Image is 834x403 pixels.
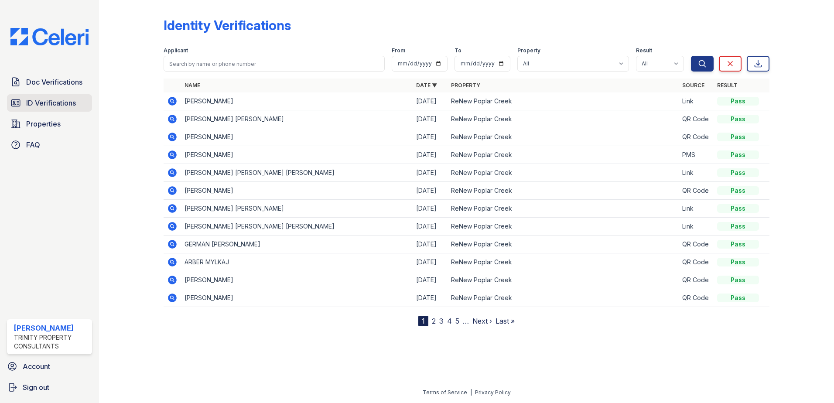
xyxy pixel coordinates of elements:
img: CE_Logo_Blue-a8612792a0a2168367f1c8372b55b34899dd931a85d93a1a3d3e32e68fde9ad4.png [3,28,96,45]
div: Identity Verifications [164,17,291,33]
input: Search by name or phone number [164,56,385,72]
div: Pass [717,222,759,231]
td: [DATE] [413,200,448,218]
span: Account [23,361,50,372]
td: [DATE] [413,182,448,200]
div: Trinity Property Consultants [14,333,89,351]
td: QR Code [679,128,714,146]
td: ReNew Poplar Creek [448,182,679,200]
a: 5 [455,317,459,325]
td: PMS [679,146,714,164]
td: [DATE] [413,218,448,236]
td: [DATE] [413,236,448,253]
td: [DATE] [413,146,448,164]
div: Pass [717,133,759,141]
td: ReNew Poplar Creek [448,164,679,182]
td: [DATE] [413,271,448,289]
td: ReNew Poplar Creek [448,218,679,236]
label: To [455,47,461,54]
td: ReNew Poplar Creek [448,128,679,146]
td: [DATE] [413,92,448,110]
a: Last » [496,317,515,325]
div: [PERSON_NAME] [14,323,89,333]
a: Sign out [3,379,96,396]
span: … [463,316,469,326]
td: [DATE] [413,289,448,307]
span: Properties [26,119,61,129]
div: | [470,389,472,396]
td: QR Code [679,236,714,253]
td: [DATE] [413,110,448,128]
div: 1 [418,316,428,326]
label: Property [517,47,540,54]
td: [PERSON_NAME] [181,146,413,164]
a: Doc Verifications [7,73,92,91]
div: Pass [717,204,759,213]
div: Pass [717,168,759,177]
td: [DATE] [413,164,448,182]
td: ReNew Poplar Creek [448,200,679,218]
a: Result [717,82,738,89]
td: ReNew Poplar Creek [448,110,679,128]
a: FAQ [7,136,92,154]
a: Date ▼ [416,82,437,89]
td: Link [679,218,714,236]
td: Link [679,92,714,110]
td: ReNew Poplar Creek [448,289,679,307]
td: Link [679,164,714,182]
a: Terms of Service [423,389,467,396]
div: Pass [717,240,759,249]
td: [PERSON_NAME] [181,289,413,307]
span: ID Verifications [26,98,76,108]
td: GERMAN [PERSON_NAME] [181,236,413,253]
span: FAQ [26,140,40,150]
td: [PERSON_NAME] [181,271,413,289]
div: Pass [717,294,759,302]
a: Source [682,82,704,89]
a: 4 [447,317,452,325]
td: QR Code [679,253,714,271]
td: [PERSON_NAME] [PERSON_NAME] [PERSON_NAME] [181,164,413,182]
td: ReNew Poplar Creek [448,92,679,110]
td: QR Code [679,271,714,289]
td: [PERSON_NAME] [PERSON_NAME] [PERSON_NAME] [181,218,413,236]
a: 3 [439,317,444,325]
td: [DATE] [413,128,448,146]
td: Link [679,200,714,218]
td: [PERSON_NAME] [181,128,413,146]
div: Pass [717,150,759,159]
span: Doc Verifications [26,77,82,87]
td: [DATE] [413,253,448,271]
td: QR Code [679,289,714,307]
td: ARBER MYLKAJ [181,253,413,271]
label: Applicant [164,47,188,54]
a: ID Verifications [7,94,92,112]
a: Name [185,82,200,89]
label: From [392,47,405,54]
span: Sign out [23,382,49,393]
div: Pass [717,186,759,195]
td: [PERSON_NAME] [181,92,413,110]
a: Privacy Policy [475,389,511,396]
div: Pass [717,97,759,106]
td: [PERSON_NAME] [PERSON_NAME] [181,110,413,128]
div: Pass [717,258,759,266]
td: ReNew Poplar Creek [448,253,679,271]
a: Properties [7,115,92,133]
div: Pass [717,276,759,284]
td: QR Code [679,110,714,128]
a: Account [3,358,96,375]
td: QR Code [679,182,714,200]
label: Result [636,47,652,54]
td: ReNew Poplar Creek [448,146,679,164]
a: 2 [432,317,436,325]
td: [PERSON_NAME] [PERSON_NAME] [181,200,413,218]
td: [PERSON_NAME] [181,182,413,200]
a: Property [451,82,480,89]
td: ReNew Poplar Creek [448,236,679,253]
a: Next › [472,317,492,325]
td: ReNew Poplar Creek [448,271,679,289]
div: Pass [717,115,759,123]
